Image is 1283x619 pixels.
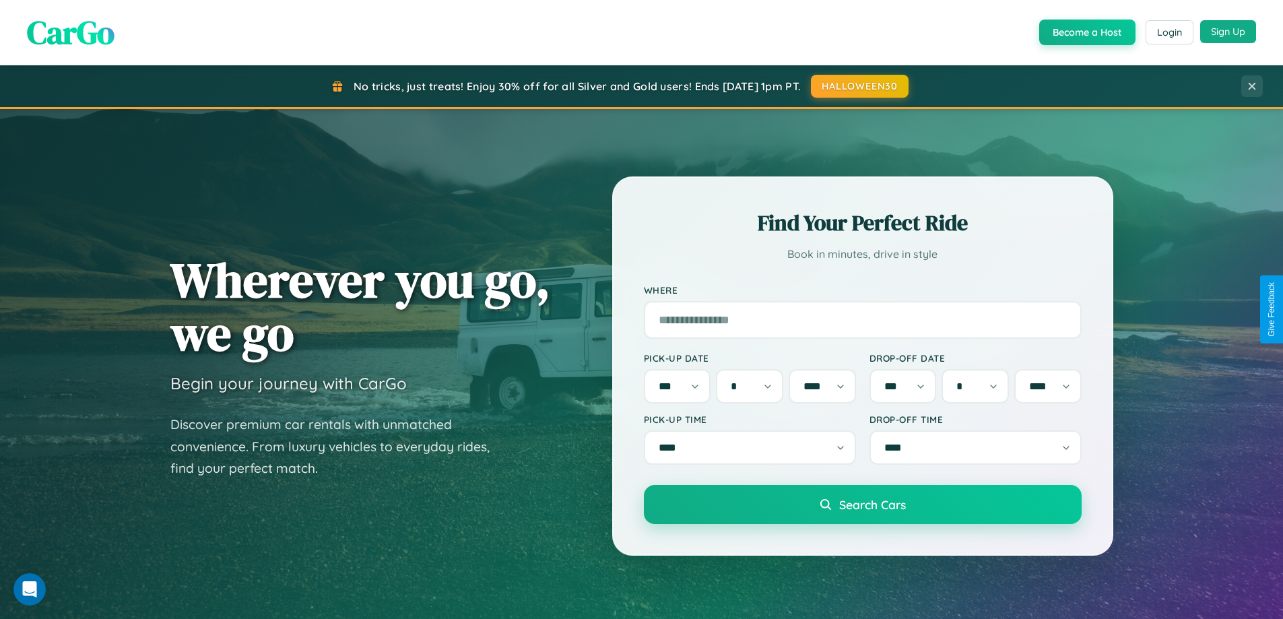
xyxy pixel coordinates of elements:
label: Drop-off Date [869,352,1082,364]
label: Pick-up Time [644,414,856,425]
div: Give Feedback [1267,282,1276,337]
p: Book in minutes, drive in style [644,245,1082,264]
h1: Wherever you go, we go [170,253,550,360]
span: No tricks, just treats! Enjoy 30% off for all Silver and Gold users! Ends [DATE] 1pm PT. [354,79,801,93]
label: Drop-off Time [869,414,1082,425]
p: Discover premium car rentals with unmatched convenience. From luxury vehicles to everyday rides, ... [170,414,507,480]
h3: Begin your journey with CarGo [170,373,407,393]
span: CarGo [27,10,114,55]
button: Become a Host [1039,20,1136,45]
button: HALLOWEEN30 [811,75,909,98]
label: Where [644,284,1082,296]
h2: Find Your Perfect Ride [644,208,1082,238]
button: Login [1146,20,1193,44]
span: Search Cars [839,497,906,512]
label: Pick-up Date [644,352,856,364]
button: Sign Up [1200,20,1256,43]
button: Search Cars [644,485,1082,524]
iframe: Intercom live chat [13,573,46,606]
